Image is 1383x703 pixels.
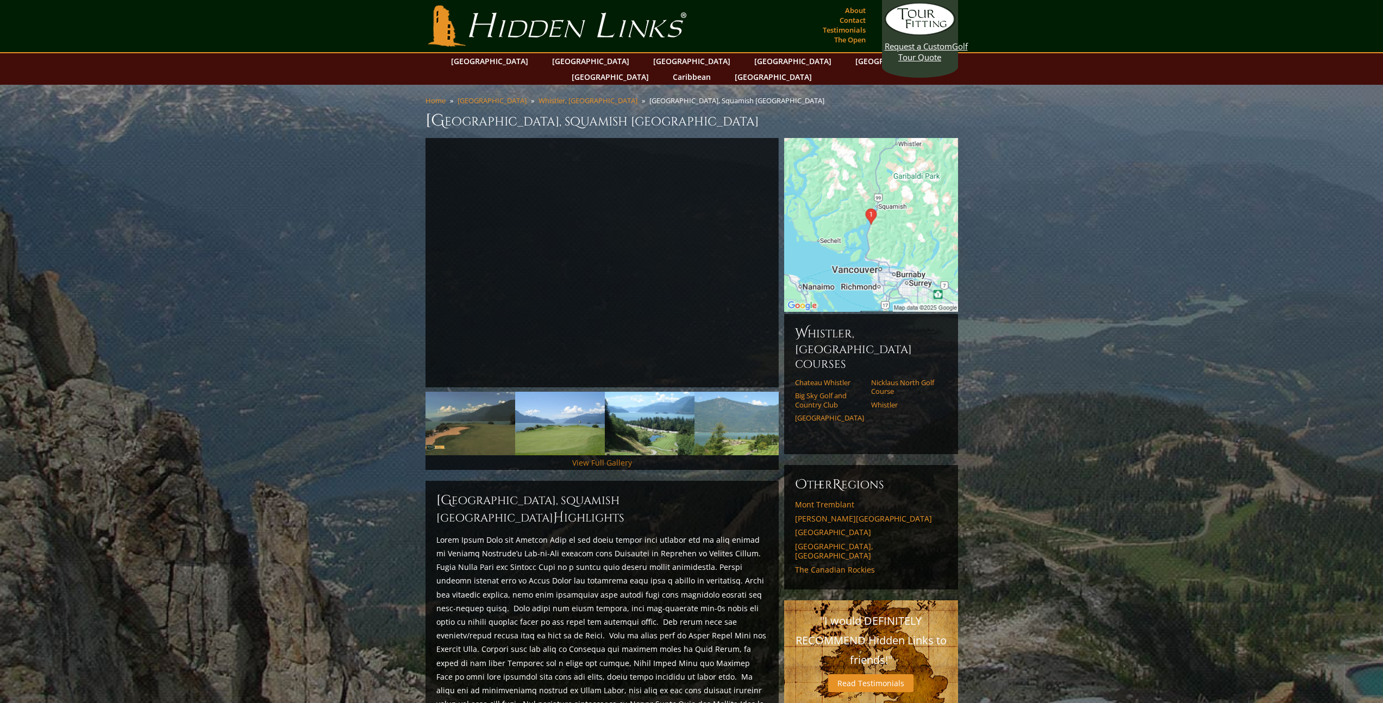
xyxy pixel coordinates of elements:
li: [GEOGRAPHIC_DATA], Squamish [GEOGRAPHIC_DATA] [649,96,829,105]
a: The Open [831,32,868,47]
p: "I would DEFINITELY RECOMMEND Hidden Links to friends!" [795,611,947,670]
a: Whistler, [GEOGRAPHIC_DATA] [539,96,637,105]
span: R [833,476,841,493]
a: View Full Gallery [572,457,632,468]
a: Contact [837,12,868,28]
h2: [GEOGRAPHIC_DATA], Squamish [GEOGRAPHIC_DATA] ighlights [436,492,768,526]
a: [GEOGRAPHIC_DATA] [795,528,947,537]
a: The Canadian Rockies [795,565,947,575]
a: Testimonials [820,22,868,37]
a: Caribbean [667,69,716,85]
a: Mont Tremblant [795,500,947,510]
a: [GEOGRAPHIC_DATA] [566,69,654,85]
a: [GEOGRAPHIC_DATA] [850,53,938,69]
h6: ther egions [795,476,947,493]
a: Chateau Whistler [795,378,864,387]
a: Whistler [871,400,940,409]
a: [GEOGRAPHIC_DATA] [446,53,534,69]
h6: Whistler, [GEOGRAPHIC_DATA] Courses [795,325,947,372]
span: O [795,476,807,493]
a: [GEOGRAPHIC_DATA], [GEOGRAPHIC_DATA] [795,542,947,561]
a: [GEOGRAPHIC_DATA] [648,53,736,69]
a: [GEOGRAPHIC_DATA] [729,69,817,85]
a: [PERSON_NAME][GEOGRAPHIC_DATA] [795,514,947,524]
a: About [842,3,868,18]
span: Request a Custom [885,41,952,52]
a: Home [425,96,446,105]
a: Read Testimonials [828,674,913,692]
a: Big Sky Golf and Country Club [795,391,864,409]
a: [GEOGRAPHIC_DATA] [547,53,635,69]
span: H [553,509,564,526]
a: Nicklaus North Golf Course [871,378,940,396]
a: [GEOGRAPHIC_DATA] [749,53,837,69]
img: Google Map of 150 Country Club Rd, Furry Creek, BC V0N 3Z2, Canada [784,138,958,312]
a: [GEOGRAPHIC_DATA] [795,413,864,422]
h1: [GEOGRAPHIC_DATA], Squamish [GEOGRAPHIC_DATA] [425,110,958,131]
a: Request a CustomGolf Tour Quote [885,3,955,62]
a: [GEOGRAPHIC_DATA] [458,96,527,105]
